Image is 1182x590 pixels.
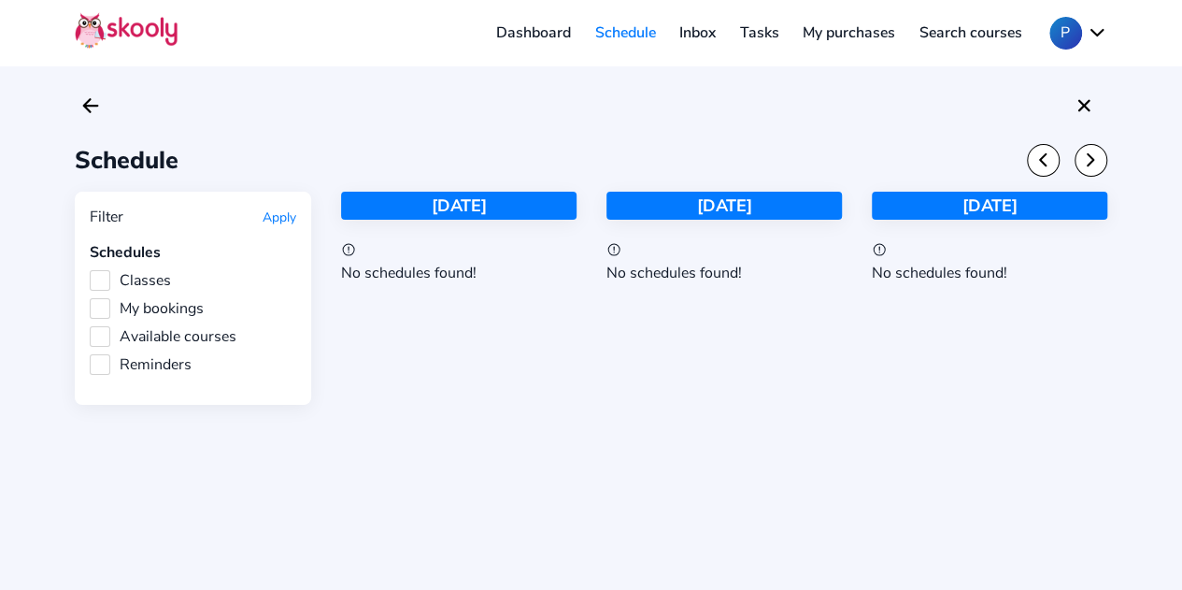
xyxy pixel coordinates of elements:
button: chevron back outline [1027,144,1060,177]
div: No schedules found! [606,263,842,283]
div: No schedules found! [872,263,1107,283]
button: chevron forward outline [1075,144,1107,177]
div: [DATE] [872,192,1107,220]
label: Reminders [90,354,192,375]
div: Schedules [90,242,296,263]
ion-icon: chevron forward outline [1080,150,1101,170]
a: Dashboard [484,18,583,48]
div: Filter [90,207,123,227]
a: Schedule [583,18,668,48]
a: Inbox [667,18,728,48]
div: [DATE] [341,192,577,220]
ion-icon: close [1073,94,1095,117]
button: close [1068,90,1100,122]
label: Available courses [90,326,236,347]
img: Skooly [75,12,178,49]
ion-icon: chevron back outline [1032,150,1053,170]
a: Tasks [728,18,791,48]
button: Pchevron down outline [1049,17,1107,50]
button: Apply [263,209,296,226]
ion-icon: alert circle outline [872,242,887,257]
div: No schedules found! [341,263,577,283]
ion-icon: alert circle outline [341,242,356,257]
div: [DATE] [606,192,842,220]
ion-icon: arrow back outline [79,94,102,117]
span: Schedule [75,144,178,177]
button: arrow back outline [75,90,107,122]
a: Search courses [907,18,1034,48]
a: My purchases [790,18,907,48]
label: My bookings [90,298,204,319]
label: Classes [90,270,171,291]
ion-icon: alert circle outline [606,242,621,257]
